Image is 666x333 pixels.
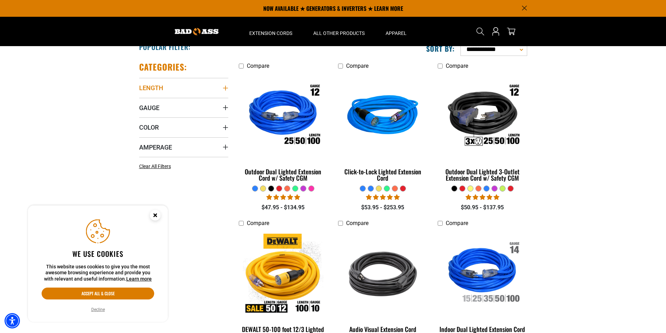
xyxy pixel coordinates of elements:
span: Extension Cords [249,30,292,36]
img: blue [339,76,427,157]
summary: Search [475,26,486,37]
img: DEWALT 50-100 foot 12/3 Lighted Click-to-Lock CGM Extension Cord 15A SJTW [239,233,327,314]
div: Audio Visual Extension Cord [338,326,427,332]
div: Outdoor Dual Lighted 3-Outlet Extension Cord w/ Safety CGM [438,168,527,181]
span: Amperage [139,143,172,151]
span: Compare [346,63,368,69]
a: This website uses cookies to give you the most awesome browsing experience and provide you with r... [126,276,152,282]
summary: All Other Products [303,17,375,46]
span: Gauge [139,104,159,112]
a: Open this option [490,17,501,46]
label: Sort by: [426,44,455,53]
a: Outdoor Dual Lighted 3-Outlet Extension Cord w/ Safety CGM Outdoor Dual Lighted 3-Outlet Extensio... [438,73,527,185]
span: Apparel [386,30,407,36]
h2: Categories: [139,61,187,72]
img: Bad Ass Extension Cords [175,28,219,35]
summary: Color [139,117,228,137]
button: Accept all & close [42,288,154,299]
img: Indoor Dual Lighted Extension Cord w/ Safety CGM [438,233,527,314]
h2: We use cookies [42,249,154,258]
span: Compare [346,220,368,226]
button: Close this option [143,205,168,227]
span: 4.87 stars [366,194,400,201]
button: Decline [89,306,107,313]
span: Compare [247,220,269,226]
a: Clear All Filters [139,163,174,170]
span: Clear All Filters [139,164,171,169]
div: $50.95 - $137.95 [438,203,527,212]
span: Compare [446,63,468,69]
summary: Extension Cords [239,17,303,46]
span: Length [139,84,163,92]
a: cart [506,27,517,36]
div: Outdoor Dual Lighted Extension Cord w/ Safety CGM [239,168,328,181]
span: All Other Products [313,30,365,36]
div: Accessibility Menu [5,313,20,328]
summary: Gauge [139,98,228,117]
summary: Length [139,78,228,97]
a: Outdoor Dual Lighted Extension Cord w/ Safety CGM Outdoor Dual Lighted Extension Cord w/ Safety CGM [239,73,328,185]
aside: Cookie Consent [28,205,168,322]
div: $53.95 - $253.95 [338,203,427,212]
h2: Popular Filter: [139,42,191,51]
span: 4.80 stars [466,194,499,201]
p: This website uses cookies to give you the most awesome browsing experience and provide you with r... [42,264,154,282]
span: Compare [446,220,468,226]
span: Compare [247,63,269,69]
a: blue Click-to-Lock Lighted Extension Cord [338,73,427,185]
img: Outdoor Dual Lighted 3-Outlet Extension Cord w/ Safety CGM [438,76,527,157]
span: 4.83 stars [266,194,300,201]
div: $47.95 - $134.95 [239,203,328,212]
summary: Apparel [375,17,417,46]
img: black [339,233,427,314]
span: Color [139,123,159,131]
img: Outdoor Dual Lighted Extension Cord w/ Safety CGM [239,76,327,157]
summary: Amperage [139,137,228,157]
div: Click-to-Lock Lighted Extension Cord [338,168,427,181]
